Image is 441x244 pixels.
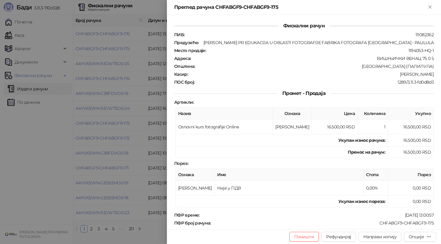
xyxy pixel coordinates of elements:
[174,99,194,105] strong: Артикли :
[358,232,401,242] button: Направи копију
[174,220,211,226] strong: ПФР број рачуна :
[388,196,434,207] td: 0,00 RSD
[174,64,195,69] strong: Општина :
[199,40,434,45] div: [PERSON_NAME] PR EDUKACIJA U OBLASTI FOTOGRAFIJE FABRIKA FOTOGRAFA [GEOGRAPHIC_DATA] - PALILULA
[174,32,184,37] strong: ПИБ :
[358,120,388,134] td: 1
[273,120,312,134] td: [PERSON_NAME]
[277,90,330,96] span: Промет - Продаја
[388,134,434,146] td: 16.500,00 RSD
[409,234,424,239] div: Опције
[192,56,434,61] div: ВИШЊИЧКИ ВЕНАЦ 75 0 5
[196,64,434,69] div: [GEOGRAPHIC_DATA] (ПАЛИЛУЛА)
[363,234,397,239] span: Направи копију
[174,4,426,11] div: Преглед рачуна CHFABGF9-CHFABGF9-175
[388,108,434,120] th: Укупно
[338,199,385,204] strong: Укупан износ пореза:
[174,79,194,85] strong: ПОС број :
[176,120,273,134] td: Osnovni kurs fotografije Online
[174,40,199,45] strong: Предузеће :
[364,181,388,196] td: 0,00%
[176,169,215,181] th: Ознака
[174,48,206,53] strong: Место продаје :
[404,232,436,242] button: Опције
[321,232,356,242] button: Рефундирај
[348,149,385,155] strong: Пренос на рачун :
[273,108,312,120] th: Ознака
[174,161,188,166] strong: Порез :
[338,138,385,143] strong: Укупан износ рачуна :
[200,212,434,218] div: [DATE] 13:00:57
[211,220,434,226] div: CHFABGF9-CHFABGF9-175
[215,181,364,196] td: Није у ПДВ
[215,169,364,181] th: Име
[278,23,330,29] span: Фискални рачун
[358,108,388,120] th: Количина
[312,108,358,120] th: Цена
[174,228,205,234] strong: Бројач рачуна :
[174,71,188,77] strong: Касир :
[388,146,434,158] td: 16.500,00 RSD
[174,212,199,218] strong: ПФР време :
[312,120,358,134] td: 16.500,00 RSD
[364,169,388,181] th: Стопа
[388,181,434,196] td: 0,00 RSD
[185,32,434,37] div: 111082362
[206,228,434,234] div: 173/175ПП
[388,120,434,134] td: 16.500,00 RSD
[388,169,434,181] th: Порез
[289,232,319,242] button: Поништи
[176,108,273,120] th: Назив
[206,48,434,53] div: 1194053-HQ-1
[174,56,191,61] strong: Адреса :
[426,4,434,11] button: Close
[176,181,215,196] td: [PERSON_NAME]
[189,71,434,77] div: [PERSON_NAME]
[195,79,434,85] div: 1289/3.11.3-fd0d8d3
